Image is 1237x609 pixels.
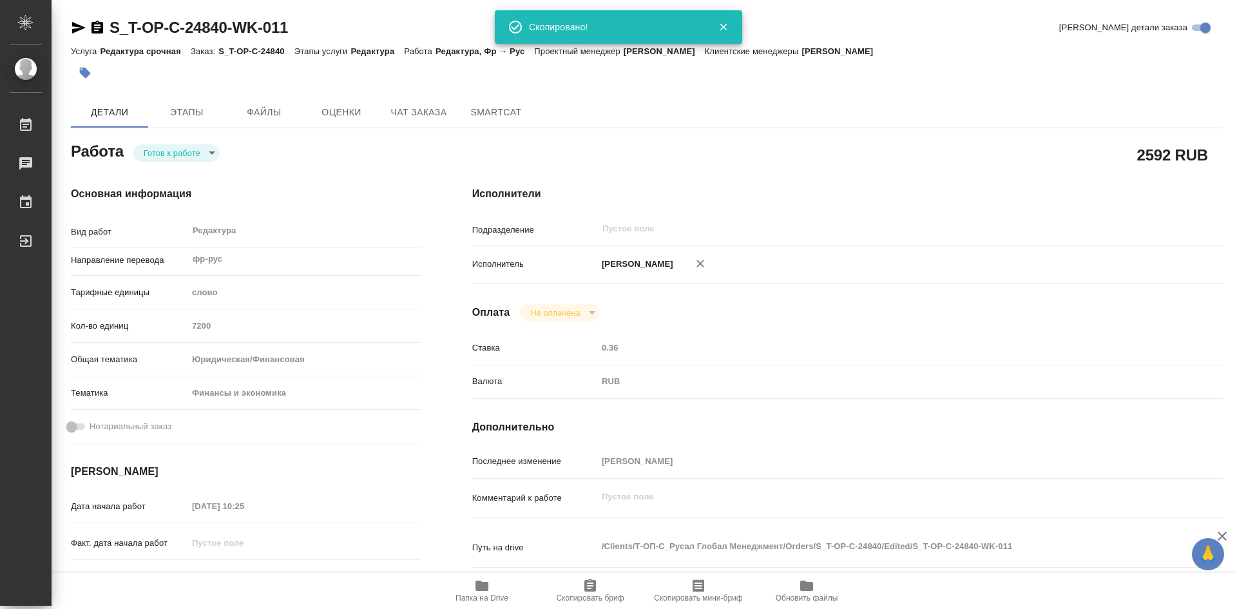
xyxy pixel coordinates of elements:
input: Пустое поле [187,497,300,516]
p: Тарифные единицы [71,286,187,299]
span: SmartCat [465,104,527,121]
h2: 2592 RUB [1137,144,1208,166]
span: Скопировать бриф [556,594,624,603]
p: Тематика [71,387,187,400]
p: Проектный менеджер [534,46,623,56]
p: Подразделение [472,224,597,237]
p: Исполнитель [472,258,597,271]
button: Закрыть [710,21,736,33]
p: Последнее изменение [472,455,597,468]
p: Клиентские менеджеры [705,46,802,56]
span: Файлы [233,104,295,121]
a: S_T-OP-C-24840-WK-011 [110,19,288,36]
input: Пустое поле [597,452,1160,470]
div: Готов к работе [133,144,220,162]
span: Этапы [156,104,218,121]
span: Детали [79,104,140,121]
p: Валюта [472,375,597,388]
div: RUB [597,371,1160,392]
button: Скопировать бриф [536,573,644,609]
button: Удалить исполнителя [686,249,714,278]
p: Дата начала работ [71,500,187,513]
p: Кол-во единиц [71,320,187,333]
h4: Оплата [472,305,510,320]
button: Скопировать ссылку для ЯМессенджера [71,20,86,35]
button: Добавить тэг [71,59,99,87]
p: Ставка [472,342,597,354]
div: Финансы и экономика [187,382,421,404]
span: Скопировать мини-бриф [654,594,742,603]
p: Заказ: [191,46,218,56]
div: Скопировано! [529,21,699,34]
button: Скопировать ссылку [90,20,105,35]
p: S_T-OP-C-24840 [218,46,294,56]
div: слово [187,282,421,304]
button: Скопировать мини-бриф [644,573,753,609]
h4: Исполнители [472,186,1223,202]
span: Нотариальный заказ [90,420,171,433]
p: [PERSON_NAME] [801,46,883,56]
textarea: /Clients/Т-ОП-С_Русал Глобал Менеджмент/Orders/S_T-OP-C-24840/Edited/S_T-OP-C-24840-WK-011 [597,536,1160,557]
span: Обновить файлы [776,594,838,603]
button: 🙏 [1192,538,1224,570]
p: Путь на drive [472,541,597,554]
span: Папка на Drive [455,594,508,603]
p: Редактура [351,46,405,56]
span: 🙏 [1197,541,1219,568]
h4: [PERSON_NAME] [71,464,421,479]
button: Папка на Drive [428,573,536,609]
h4: Дополнительно [472,420,1223,435]
p: Общая тематика [71,353,187,366]
p: Работа [404,46,436,56]
p: Услуга [71,46,100,56]
input: Пустое поле [187,534,300,552]
p: Направление перевода [71,254,187,267]
p: Факт. дата начала работ [71,537,187,550]
button: Не оплачена [526,307,584,318]
p: Этапы услуги [294,46,351,56]
button: Обновить файлы [753,573,861,609]
input: Пустое поле [187,316,421,335]
h2: Работа [71,139,124,162]
p: [PERSON_NAME] [597,258,673,271]
div: Юридическая/Финансовая [187,349,421,371]
input: Пустое поле [597,338,1160,357]
p: Вид работ [71,226,187,238]
span: Оценки [311,104,372,121]
h4: Основная информация [71,186,421,202]
p: Срок завершения работ [71,570,187,583]
p: Редактура срочная [100,46,190,56]
button: Готов к работе [140,148,204,159]
p: Редактура, Фр → Рус [436,46,534,56]
input: Пустое поле [187,567,300,586]
span: [PERSON_NAME] детали заказа [1059,21,1187,34]
p: [PERSON_NAME] [624,46,705,56]
p: Комментарий к работе [472,492,597,505]
div: Готов к работе [520,304,599,322]
input: Пустое поле [601,221,1130,237]
span: Чат заказа [388,104,450,121]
